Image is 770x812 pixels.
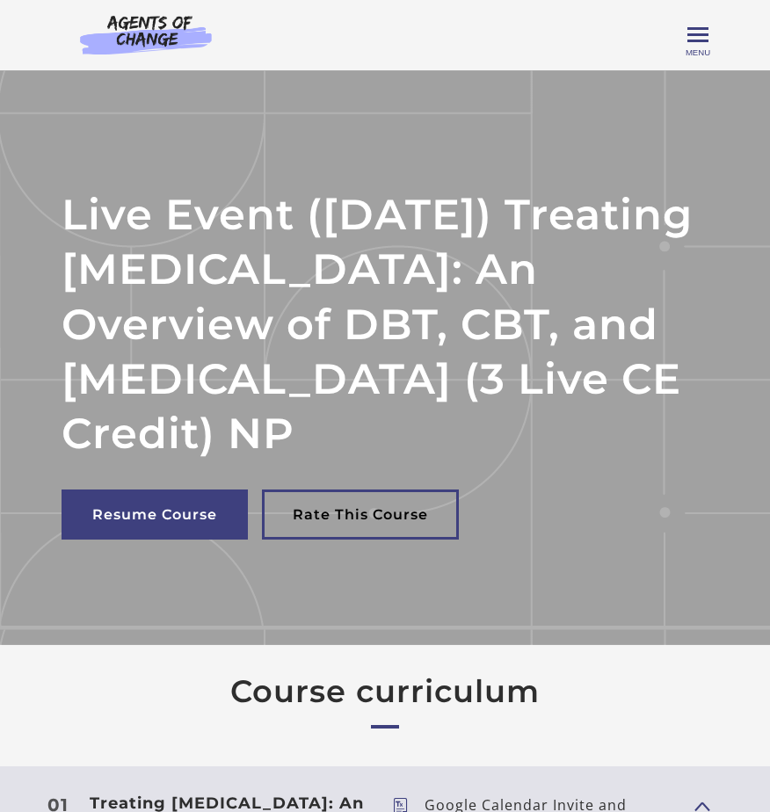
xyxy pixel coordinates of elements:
a: Rate This Course [262,489,459,540]
button: Toggle menu Menu [687,25,708,46]
h2: Live Event ([DATE]) Treating [MEDICAL_DATA]: An Overview of DBT, CBT, and [MEDICAL_DATA] (3 Live ... [62,187,708,461]
span: Toggle menu [687,33,708,36]
a: Resume Course [62,489,248,540]
span: Menu [686,47,710,57]
h2: Course curriculum [230,673,540,710]
img: Agents of Change Logo [62,14,230,54]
